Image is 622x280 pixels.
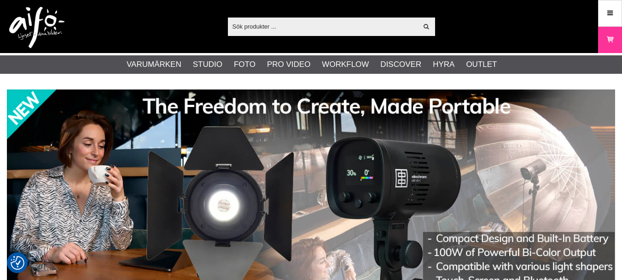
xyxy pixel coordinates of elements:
input: Sök produkter ... [228,19,418,33]
a: Discover [380,59,421,71]
img: logo.png [9,7,64,48]
a: Hyra [433,59,454,71]
a: Foto [234,59,256,71]
a: Studio [193,59,222,71]
a: Pro Video [267,59,310,71]
a: Outlet [466,59,497,71]
a: Varumärken [127,59,181,71]
a: Workflow [322,59,369,71]
img: Revisit consent button [11,256,24,270]
button: Samtyckesinställningar [11,255,24,271]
